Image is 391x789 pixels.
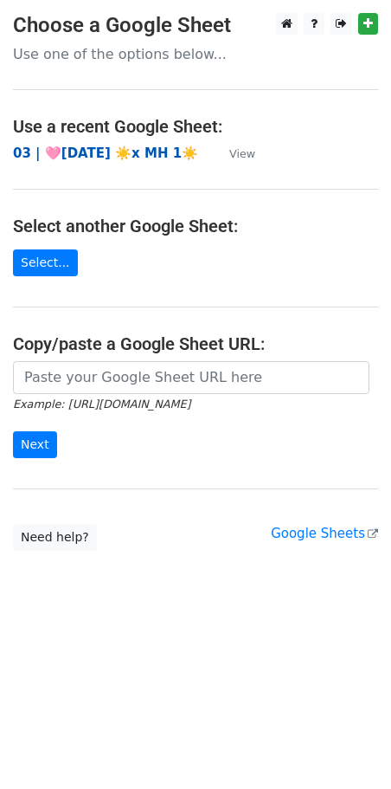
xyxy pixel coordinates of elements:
[13,361,369,394] input: Paste your Google Sheet URL here
[13,216,378,236] h4: Select another Google Sheet:
[13,45,378,63] p: Use one of the options below...
[304,706,391,789] iframe: Chat Widget
[13,13,378,38] h3: Choose a Google Sheet
[13,333,378,354] h4: Copy/paste a Google Sheet URL:
[13,146,198,161] a: 03 | 🩷[DATE] ☀️x MH 1☀️
[13,116,378,137] h4: Use a recent Google Sheet:
[13,524,97,551] a: Need help?
[212,146,255,161] a: View
[13,398,190,411] small: Example: [URL][DOMAIN_NAME]
[271,526,378,541] a: Google Sheets
[229,147,255,160] small: View
[13,249,78,276] a: Select...
[13,431,57,458] input: Next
